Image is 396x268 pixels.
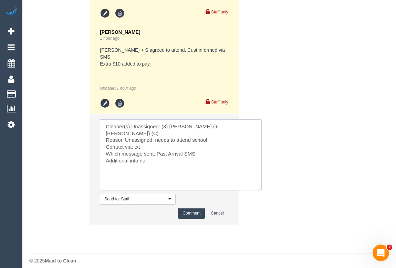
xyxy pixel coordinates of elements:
div: © 2025 [29,257,389,264]
button: Send to: Staff [100,194,176,205]
span: Send to: Staff [104,196,167,202]
span: 2 [387,245,392,250]
button: Comment [178,208,205,219]
small: Staff only [211,10,228,14]
pre: [PERSON_NAME] + S agreed to attend. Cust informed via SMS Extra $10 added to pay [100,47,228,67]
span: Aug 22, 2025 13:20 [116,86,136,91]
small: Staff only [211,100,228,105]
span: [PERSON_NAME] [100,29,140,35]
strong: Maid to Clean [45,258,76,264]
iframe: Intercom live chat [373,245,389,261]
em: Updated: [100,86,136,91]
button: Cancel [206,208,228,219]
a: 1 hour ago [100,36,119,41]
img: Automaid Logo [4,7,18,17]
